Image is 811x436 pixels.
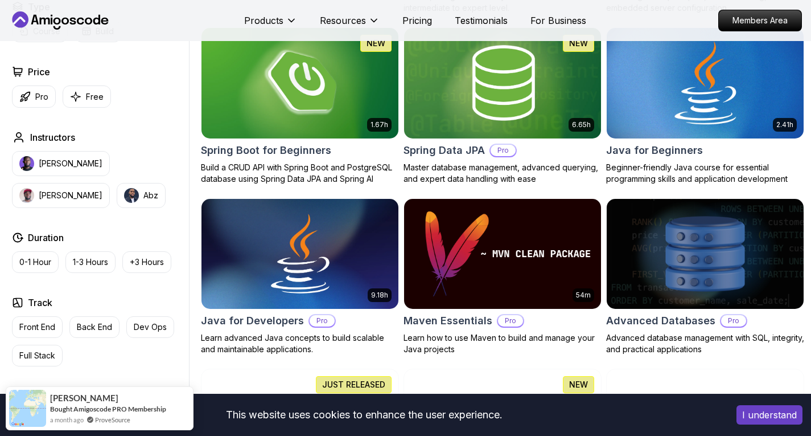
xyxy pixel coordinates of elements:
[404,313,492,329] h2: Maven Essentials
[498,315,523,327] p: Pro
[86,91,104,103] p: Free
[569,379,588,390] p: NEW
[9,390,46,427] img: provesource social proof notification image
[201,332,399,355] p: Learn advanced Java concepts to build scalable and maintainable applications.
[404,332,602,355] p: Learn how to use Maven to build and manage your Java projects
[35,91,48,103] p: Pro
[28,65,50,79] h2: Price
[367,38,385,49] p: NEW
[201,162,399,185] p: Build a CRUD API with Spring Boot and PostgreSQL database using Spring Data JPA and Spring AI
[404,142,485,158] h2: Spring Data JPA
[606,313,715,329] h2: Advanced Databases
[124,188,139,203] img: instructor img
[530,14,586,27] a: For Business
[30,131,75,144] h2: Instructors
[455,14,508,27] a: Testimonials
[320,14,366,27] p: Resources
[370,120,388,129] p: 1.67h
[371,291,388,300] p: 9.18h
[69,316,120,338] button: Back End
[19,188,34,203] img: instructor img
[19,350,55,361] p: Full Stack
[606,27,804,185] a: Java for Beginners card2.41hJava for BeginnersBeginner-friendly Java course for essential program...
[39,158,102,169] p: [PERSON_NAME]
[602,25,808,141] img: Java for Beginners card
[134,321,167,333] p: Dev Ops
[50,415,84,425] span: a month ago
[117,183,166,208] button: instructor imgAbz
[404,28,601,138] img: Spring Data JPA card
[201,198,399,356] a: Java for Developers card9.18hJava for DevelopersProLearn advanced Java concepts to build scalable...
[402,14,432,27] a: Pricing
[244,14,297,36] button: Products
[322,379,385,390] p: JUST RELEASED
[19,256,51,268] p: 0-1 Hour
[73,405,166,413] a: Amigoscode PRO Membership
[607,199,804,309] img: Advanced Databases card
[19,321,55,333] p: Front End
[404,27,602,185] a: Spring Data JPA card6.65hNEWSpring Data JPAProMaster database management, advanced querying, and ...
[201,28,398,138] img: Spring Boot for Beginners card
[28,296,52,309] h2: Track
[12,151,110,176] button: instructor img[PERSON_NAME]
[576,291,591,300] p: 54m
[606,332,804,355] p: Advanced database management with SQL, integrity, and practical applications
[718,10,802,31] a: Members Area
[606,198,804,356] a: Advanced Databases cardAdvanced DatabasesProAdvanced database management with SQL, integrity, and...
[404,199,601,309] img: Maven Essentials card
[28,231,64,245] h2: Duration
[719,10,801,31] p: Members Area
[404,162,602,185] p: Master database management, advanced querying, and expert data handling with ease
[12,345,63,366] button: Full Stack
[50,405,72,413] span: Bought
[244,14,283,27] p: Products
[736,405,802,425] button: Accept cookies
[320,14,380,36] button: Resources
[12,316,63,338] button: Front End
[12,85,56,108] button: Pro
[310,315,335,327] p: Pro
[39,190,102,201] p: [PERSON_NAME]
[201,27,399,185] a: Spring Boot for Beginners card1.67hNEWSpring Boot for BeginnersBuild a CRUD API with Spring Boot ...
[143,190,158,201] p: Abz
[73,256,108,268] p: 1-3 Hours
[569,38,588,49] p: NEW
[12,251,59,273] button: 0-1 Hour
[126,316,174,338] button: Dev Ops
[606,142,703,158] h2: Java for Beginners
[606,162,804,185] p: Beginner-friendly Java course for essential programming skills and application development
[776,120,793,129] p: 2.41h
[404,198,602,356] a: Maven Essentials card54mMaven EssentialsProLearn how to use Maven to build and manage your Java p...
[9,402,719,427] div: This website uses cookies to enhance the user experience.
[77,321,112,333] p: Back End
[201,199,398,309] img: Java for Developers card
[19,156,34,171] img: instructor img
[130,256,164,268] p: +3 Hours
[95,415,130,425] a: ProveSource
[12,183,110,208] button: instructor img[PERSON_NAME]
[201,142,331,158] h2: Spring Boot for Beginners
[122,251,171,273] button: +3 Hours
[572,120,591,129] p: 6.65h
[63,85,111,108] button: Free
[491,145,516,156] p: Pro
[50,393,118,403] span: [PERSON_NAME]
[201,313,304,329] h2: Java for Developers
[65,251,116,273] button: 1-3 Hours
[721,315,746,327] p: Pro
